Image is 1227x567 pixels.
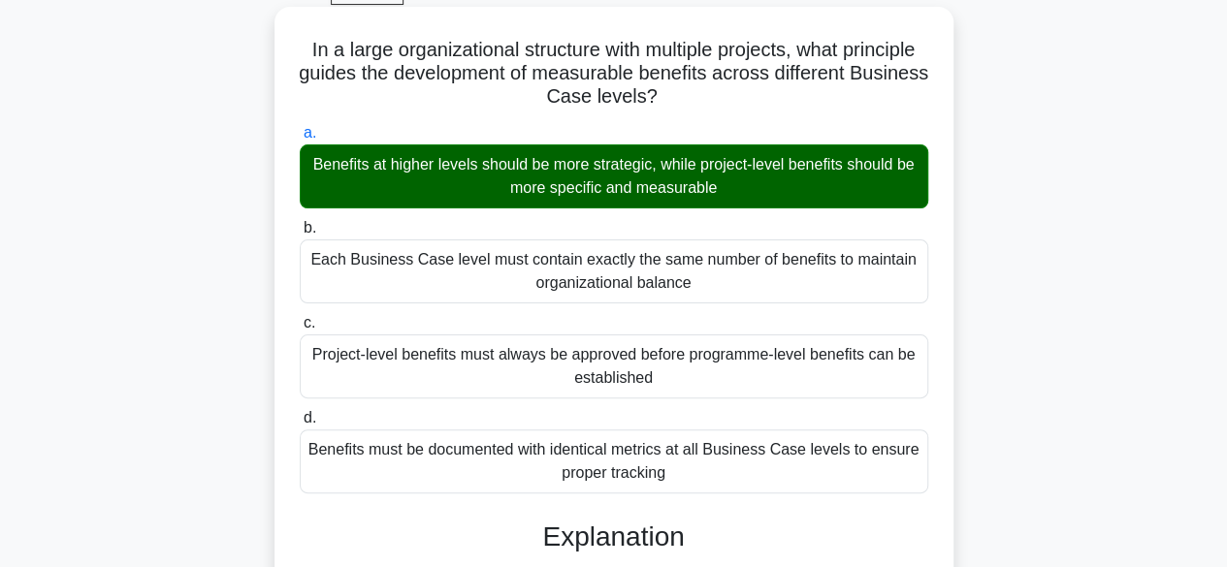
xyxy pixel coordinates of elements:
h3: Explanation [311,520,917,553]
div: Benefits at higher levels should be more strategic, while project-level benefits should be more s... [300,144,928,208]
div: Project-level benefits must always be approved before programme-level benefits can be established [300,334,928,398]
span: d. [304,409,316,425]
span: a. [304,124,316,141]
span: c. [304,314,315,331]
h5: In a large organizational structure with multiple projects, what principle guides the development... [298,38,930,110]
div: Each Business Case level must contain exactly the same number of benefits to maintain organizatio... [300,239,928,303]
span: b. [304,219,316,236]
div: Benefits must be documented with identical metrics at all Business Case levels to ensure proper t... [300,429,928,493]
